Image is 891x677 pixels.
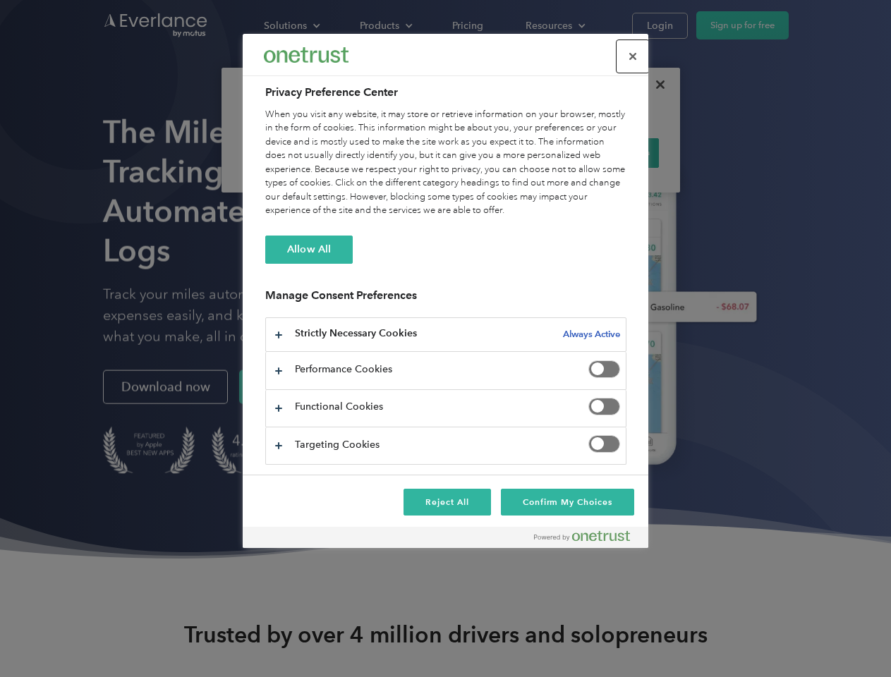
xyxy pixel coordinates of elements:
[265,288,626,310] h3: Manage Consent Preferences
[264,47,348,62] img: Everlance
[265,108,626,218] div: When you visit any website, it may store or retrieve information on your browser, mostly in the f...
[243,34,648,548] div: Preference center
[265,236,353,264] button: Allow All
[534,530,641,548] a: Powered by OneTrust Opens in a new Tab
[617,41,648,72] button: Close
[501,489,634,516] button: Confirm My Choices
[243,34,648,548] div: Privacy Preference Center
[534,530,630,542] img: Powered by OneTrust Opens in a new Tab
[404,489,491,516] button: Reject All
[264,41,348,69] div: Everlance
[265,84,626,101] h2: Privacy Preference Center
